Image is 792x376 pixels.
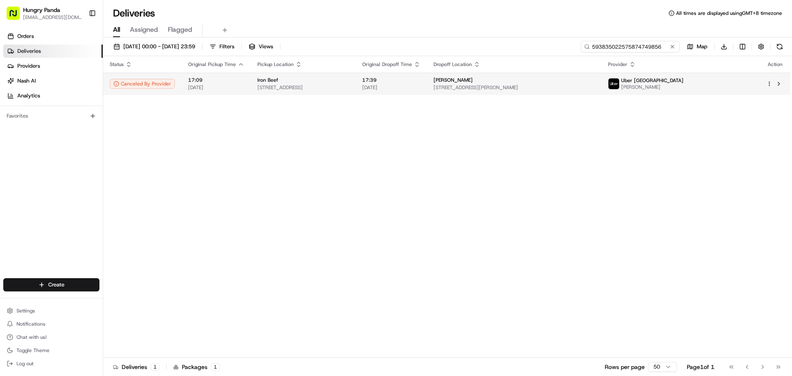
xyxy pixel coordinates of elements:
[16,307,35,314] span: Settings
[17,62,40,70] span: Providers
[219,43,234,50] span: Filters
[23,14,82,21] button: [EMAIL_ADDRESS][DOMAIN_NAME]
[257,84,349,91] span: [STREET_ADDRESS]
[123,43,195,50] span: [DATE] 00:00 - [DATE] 23:59
[3,3,85,23] button: Hungry Panda[EMAIL_ADDRESS][DOMAIN_NAME]
[362,61,412,68] span: Original Dropoff Time
[113,363,160,371] div: Deliveries
[3,30,103,43] a: Orders
[687,363,714,371] div: Page 1 of 1
[82,45,100,52] span: Pylon
[683,41,711,52] button: Map
[206,41,238,52] button: Filters
[259,43,273,50] span: Views
[434,84,595,91] span: [STREET_ADDRESS][PERSON_NAME]
[257,61,294,68] span: Pickup Location
[3,45,103,58] a: Deliveries
[434,77,473,83] span: [PERSON_NAME]
[17,47,41,55] span: Deliveries
[3,109,99,123] div: Favorites
[362,77,420,83] span: 17:39
[188,77,244,83] span: 17:09
[211,363,220,371] div: 1
[605,363,645,371] p: Rows per page
[17,77,36,85] span: Nash AI
[113,25,120,35] span: All
[3,318,99,330] button: Notifications
[676,10,782,17] span: All times are displayed using GMT+8 timezone
[608,61,627,68] span: Provider
[766,61,784,68] div: Action
[434,61,472,68] span: Dropoff Location
[17,92,40,99] span: Analytics
[188,61,236,68] span: Original Pickup Time
[110,61,124,68] span: Status
[3,89,103,102] a: Analytics
[110,79,175,89] button: Canceled By Provider
[17,33,34,40] span: Orders
[188,84,244,91] span: [DATE]
[16,321,45,327] span: Notifications
[697,43,707,50] span: Map
[3,305,99,317] button: Settings
[110,41,199,52] button: [DATE] 00:00 - [DATE] 23:59
[774,41,785,52] button: Refresh
[621,77,684,84] span: Uber [GEOGRAPHIC_DATA]
[16,334,47,341] span: Chat with us!
[130,25,158,35] span: Assigned
[3,278,99,291] button: Create
[23,6,60,14] button: Hungry Panda
[48,281,64,289] span: Create
[608,78,619,89] img: uber-new-logo.jpeg
[168,25,192,35] span: Flagged
[3,74,103,87] a: Nash AI
[16,347,49,354] span: Toggle Theme
[3,331,99,343] button: Chat with us!
[257,77,278,83] span: Iron Beef
[16,360,33,367] span: Log out
[58,45,100,52] a: Powered byPylon
[3,358,99,369] button: Log out
[581,41,680,52] input: Type to search
[151,363,160,371] div: 1
[362,84,420,91] span: [DATE]
[245,41,277,52] button: Views
[621,84,684,90] span: [PERSON_NAME]
[113,7,155,20] h1: Deliveries
[3,345,99,356] button: Toggle Theme
[3,59,103,73] a: Providers
[173,363,220,371] div: Packages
